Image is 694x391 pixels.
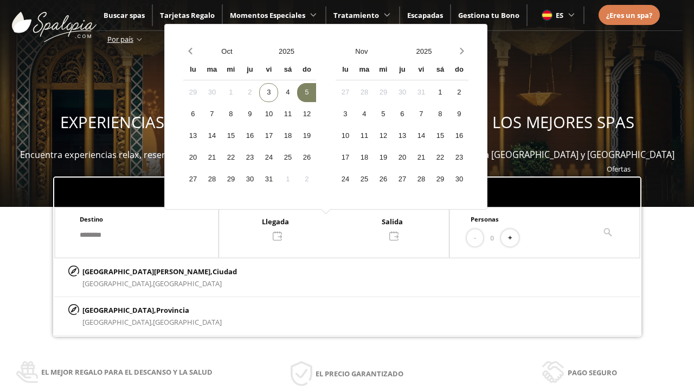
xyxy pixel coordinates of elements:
div: 11 [278,105,297,124]
div: 6 [183,105,202,124]
div: 31 [259,170,278,189]
div: 5 [297,83,316,102]
div: 18 [355,148,374,167]
div: 8 [430,105,449,124]
div: 28 [412,170,430,189]
p: [GEOGRAPHIC_DATA], [82,304,222,316]
button: Open years overlay [256,42,316,61]
span: Pago seguro [568,367,617,379]
div: 17 [259,127,278,146]
div: 8 [221,105,240,124]
div: 23 [240,148,259,167]
div: 10 [336,127,355,146]
div: 7 [202,105,221,124]
div: 1 [278,170,297,189]
div: 2 [240,83,259,102]
div: 27 [183,170,202,189]
span: Encuentra experiencias relax, reserva bonos spas y escapadas wellness para disfrutar en más de 40... [20,149,674,161]
div: 30 [449,170,468,189]
div: 7 [412,105,430,124]
div: 4 [355,105,374,124]
div: 14 [412,127,430,146]
span: Ofertas [607,164,631,174]
span: Provincia [156,305,189,315]
div: 30 [240,170,259,189]
p: [GEOGRAPHIC_DATA][PERSON_NAME], [82,266,237,278]
div: 29 [430,170,449,189]
div: 12 [297,105,316,124]
div: 20 [393,148,412,167]
a: Gestiona tu Bono [458,10,519,20]
div: 30 [202,83,221,102]
div: 11 [355,127,374,146]
div: 26 [297,148,316,167]
span: [GEOGRAPHIC_DATA] [153,317,222,327]
div: 25 [278,148,297,167]
div: 6 [393,105,412,124]
span: [GEOGRAPHIC_DATA], [82,279,153,288]
div: 26 [374,170,393,189]
div: 1 [430,83,449,102]
div: 29 [221,170,240,189]
span: EXPERIENCIAS WELLNESS PARA REGALAR Y DISFRUTAR EN LOS MEJORES SPAS [60,111,634,133]
div: 23 [449,148,468,167]
button: Open months overlay [330,42,393,61]
div: 27 [336,83,355,102]
div: 29 [374,83,393,102]
div: Calendar days [336,83,468,189]
div: 15 [430,127,449,146]
div: sá [278,61,297,80]
div: 13 [393,127,412,146]
div: 9 [240,105,259,124]
div: do [449,61,468,80]
div: ma [355,61,374,80]
a: Tarjetas Regalo [160,10,215,20]
div: 19 [374,148,393,167]
div: 31 [412,83,430,102]
div: 3 [259,83,278,102]
div: 5 [374,105,393,124]
div: 20 [183,148,202,167]
div: 15 [221,127,240,146]
div: 12 [374,127,393,146]
span: [GEOGRAPHIC_DATA] [153,279,222,288]
button: Next month [455,42,468,61]
img: ImgLogoSpalopia.BvClDcEz.svg [12,1,97,42]
span: Personas [471,215,499,223]
div: 10 [259,105,278,124]
div: ju [240,61,259,80]
div: sá [430,61,449,80]
div: 17 [336,148,355,167]
button: Previous month [183,42,197,61]
div: 16 [240,127,259,146]
span: [GEOGRAPHIC_DATA], [82,317,153,327]
div: 22 [221,148,240,167]
div: 21 [202,148,221,167]
span: Destino [80,215,103,223]
a: ¿Eres un spa? [606,9,652,21]
div: ma [202,61,221,80]
div: 13 [183,127,202,146]
div: 24 [259,148,278,167]
div: mi [374,61,393,80]
div: 22 [430,148,449,167]
div: 24 [336,170,355,189]
span: 0 [490,232,494,244]
div: 2 [449,83,468,102]
div: lu [336,61,355,80]
div: 1 [221,83,240,102]
div: Calendar days [183,83,316,189]
div: vi [412,61,430,80]
div: 29 [183,83,202,102]
div: Calendar wrapper [336,61,468,189]
span: El mejor regalo para el descanso y la salud [41,366,213,378]
div: vi [259,61,278,80]
a: Escapadas [407,10,443,20]
div: 9 [449,105,468,124]
span: Ciudad [213,267,237,276]
div: 19 [297,127,316,146]
span: Buscar spas [104,10,145,20]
